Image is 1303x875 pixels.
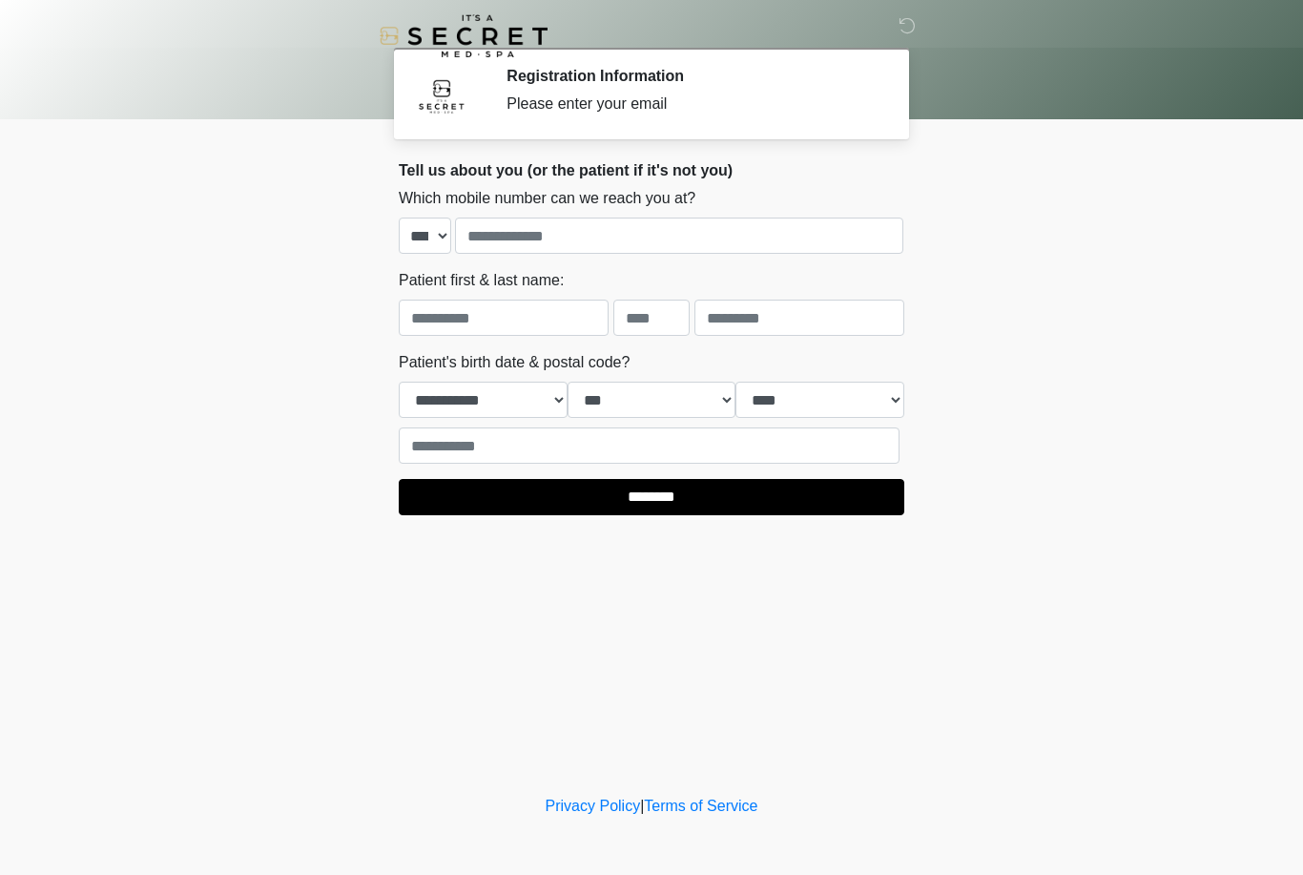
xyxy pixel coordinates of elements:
[640,798,644,814] a: |
[546,798,641,814] a: Privacy Policy
[380,14,548,57] img: It's A Secret Med Spa Logo
[644,798,757,814] a: Terms of Service
[399,351,630,374] label: Patient's birth date & postal code?
[399,161,904,179] h2: Tell us about you (or the patient if it's not you)
[413,67,470,124] img: Agent Avatar
[399,269,564,292] label: Patient first & last name:
[507,93,876,115] div: Please enter your email
[399,187,695,210] label: Which mobile number can we reach you at?
[507,67,876,85] h2: Registration Information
